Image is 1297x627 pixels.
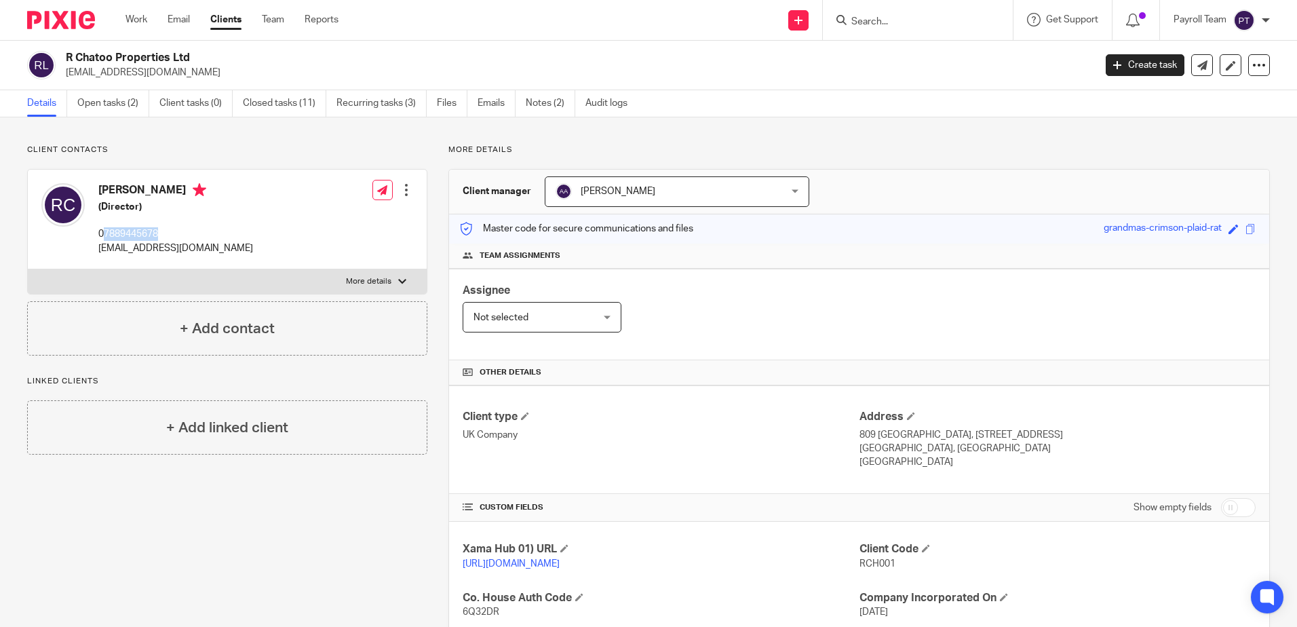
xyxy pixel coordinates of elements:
span: 6Q32DR [463,607,499,617]
h4: + Add linked client [166,417,288,438]
p: UK Company [463,428,859,442]
p: More details [346,276,391,287]
a: Email [168,13,190,26]
p: [GEOGRAPHIC_DATA], [GEOGRAPHIC_DATA] [859,442,1256,455]
span: Get Support [1046,15,1098,24]
a: Reports [305,13,338,26]
h2: R Chatoo Properties Ltd [66,51,881,65]
a: Emails [478,90,516,117]
h4: Xama Hub 01) URL [463,542,859,556]
span: Not selected [473,313,528,322]
a: Files [437,90,467,117]
h4: + Add contact [180,318,275,339]
p: [EMAIL_ADDRESS][DOMAIN_NAME] [98,242,253,255]
a: Notes (2) [526,90,575,117]
div: grandmas-crimson-plaid-rat [1104,221,1222,237]
i: Primary [193,183,206,197]
p: [EMAIL_ADDRESS][DOMAIN_NAME] [66,66,1085,79]
a: Closed tasks (11) [243,90,326,117]
img: svg%3E [556,183,572,199]
a: Audit logs [585,90,638,117]
span: Team assignments [480,250,560,261]
p: 07889445678 [98,227,253,241]
span: Assignee [463,285,510,296]
span: [DATE] [859,607,888,617]
img: Pixie [27,11,95,29]
p: [GEOGRAPHIC_DATA] [859,455,1256,469]
img: svg%3E [41,183,85,227]
a: Team [262,13,284,26]
p: Master code for secure communications and files [459,222,693,235]
img: svg%3E [1233,9,1255,31]
h4: Client Code [859,542,1256,556]
h5: (Director) [98,200,253,214]
h4: Co. House Auth Code [463,591,859,605]
p: Payroll Team [1174,13,1226,26]
h4: CUSTOM FIELDS [463,502,859,513]
a: Clients [210,13,241,26]
a: Work [125,13,147,26]
p: 809 [GEOGRAPHIC_DATA], [STREET_ADDRESS] [859,428,1256,442]
h3: Client manager [463,185,531,198]
h4: Company Incorporated On [859,591,1256,605]
a: [URL][DOMAIN_NAME] [463,559,560,569]
a: Recurring tasks (3) [336,90,427,117]
p: Linked clients [27,376,427,387]
p: More details [448,145,1270,155]
a: Details [27,90,67,117]
a: Create task [1106,54,1184,76]
a: Client tasks (0) [159,90,233,117]
a: Open tasks (2) [77,90,149,117]
span: [PERSON_NAME] [581,187,655,196]
label: Show empty fields [1134,501,1212,514]
span: RCH001 [859,559,895,569]
span: Other details [480,367,541,378]
p: Client contacts [27,145,427,155]
h4: Address [859,410,1256,424]
h4: [PERSON_NAME] [98,183,253,200]
input: Search [850,16,972,28]
h4: Client type [463,410,859,424]
img: svg%3E [27,51,56,79]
